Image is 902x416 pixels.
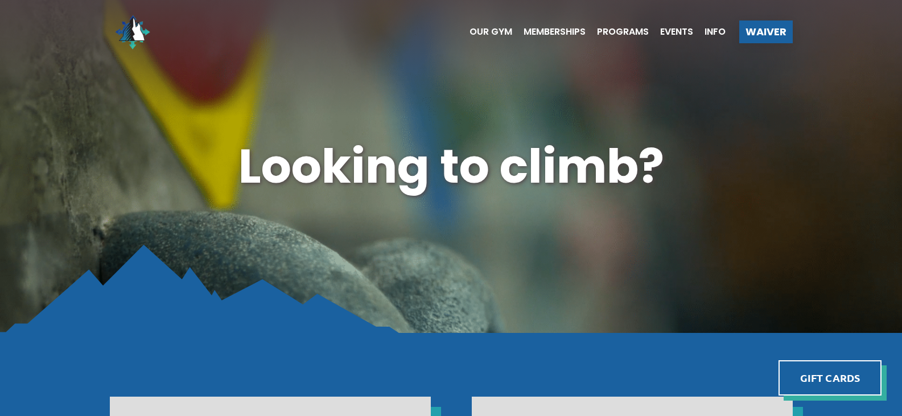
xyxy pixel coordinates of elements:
a: Events [649,27,693,36]
h1: Looking to climb? [110,133,793,200]
a: Info [693,27,726,36]
span: Memberships [524,27,586,36]
span: Waiver [746,27,786,37]
a: Our Gym [458,27,512,36]
span: Programs [597,27,649,36]
a: Memberships [512,27,586,36]
img: North Wall Logo [110,9,155,55]
a: Waiver [739,20,793,43]
a: Programs [586,27,649,36]
span: Events [660,27,693,36]
span: Info [705,27,726,36]
span: Our Gym [469,27,512,36]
